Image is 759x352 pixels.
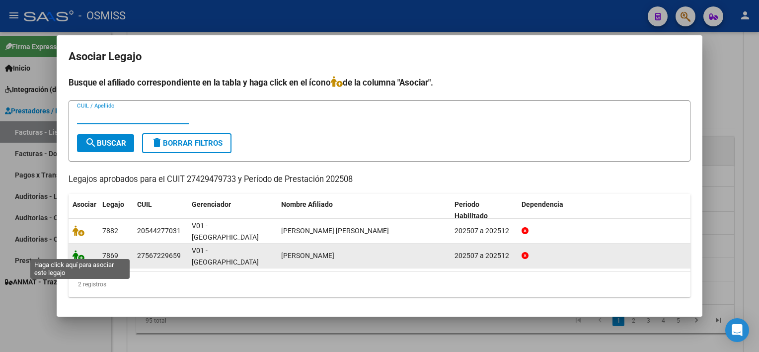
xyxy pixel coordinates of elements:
div: 20544277031 [137,225,181,237]
div: Open Intercom Messenger [725,318,749,342]
span: Periodo Habilitado [455,200,488,220]
span: Borrar Filtros [151,139,223,148]
span: Asociar [73,200,96,208]
h2: Asociar Legajo [69,47,690,66]
datatable-header-cell: Asociar [69,194,98,227]
div: 27567229659 [137,250,181,262]
span: Nombre Afiliado [281,200,333,208]
span: V01 - [GEOGRAPHIC_DATA] [192,222,259,241]
span: JIMENEZ JAIME BENICIO JAVIER [281,227,389,235]
span: 7882 [102,227,118,235]
span: Dependencia [522,200,563,208]
div: 202507 a 202512 [455,225,514,237]
datatable-header-cell: CUIL [133,194,188,227]
mat-icon: delete [151,137,163,149]
span: V01 - [GEOGRAPHIC_DATA] [192,247,259,266]
span: CUIL [137,200,152,208]
datatable-header-cell: Periodo Habilitado [451,194,518,227]
span: Buscar [85,139,126,148]
p: Legajos aprobados para el CUIT 27429479733 y Período de Prestación 202508 [69,174,690,186]
datatable-header-cell: Dependencia [518,194,691,227]
button: Borrar Filtros [142,133,231,153]
span: Legajo [102,200,124,208]
datatable-header-cell: Nombre Afiliado [277,194,451,227]
div: 2 registros [69,272,690,297]
datatable-header-cell: Gerenciador [188,194,277,227]
button: Buscar [77,134,134,152]
mat-icon: search [85,137,97,149]
span: JIMENEZ JAIME CIELO VICTORIA [281,252,334,260]
div: 202507 a 202512 [455,250,514,262]
span: Gerenciador [192,200,231,208]
h4: Busque el afiliado correspondiente en la tabla y haga click en el ícono de la columna "Asociar". [69,76,690,89]
datatable-header-cell: Legajo [98,194,133,227]
span: 7869 [102,252,118,260]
